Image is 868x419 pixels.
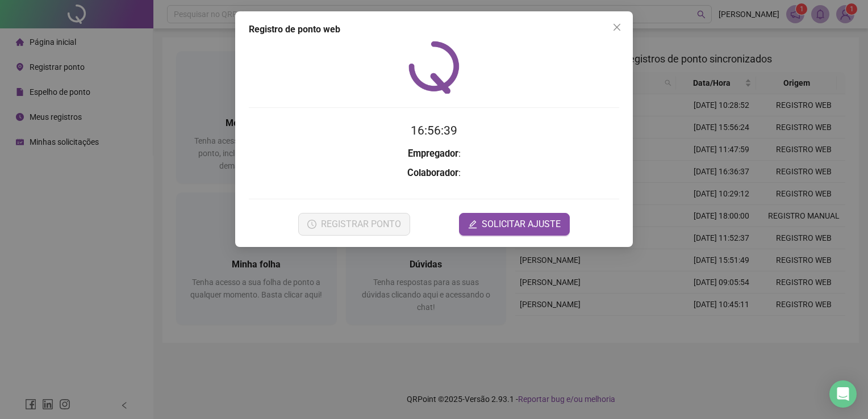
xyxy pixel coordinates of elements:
[612,23,621,32] span: close
[608,18,626,36] button: Close
[829,380,857,408] div: Open Intercom Messenger
[249,23,619,36] div: Registro de ponto web
[411,124,457,137] time: 16:56:39
[408,148,458,159] strong: Empregador
[468,220,477,229] span: edit
[482,217,561,231] span: SOLICITAR AJUSTE
[298,213,410,236] button: REGISTRAR PONTO
[407,167,458,178] strong: Colaborador
[249,146,619,161] h3: :
[249,166,619,181] h3: :
[408,41,460,94] img: QRPoint
[459,213,570,236] button: editSOLICITAR AJUSTE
